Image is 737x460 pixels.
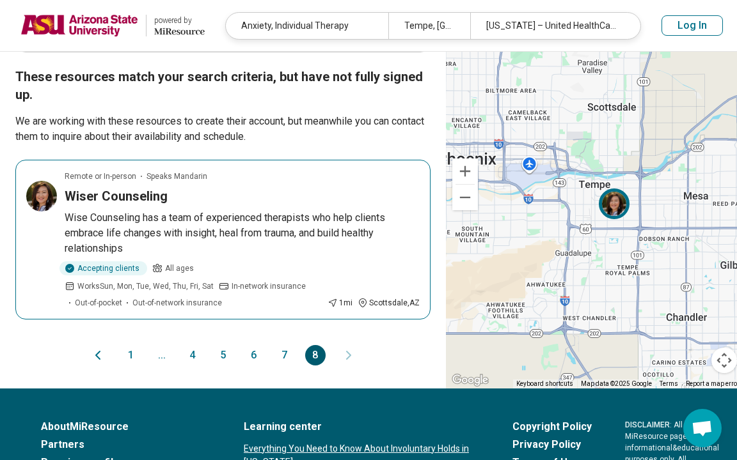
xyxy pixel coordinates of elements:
[274,345,295,365] button: 7
[75,297,122,309] span: Out-of-pocket
[20,10,138,41] img: Arizona State University
[449,372,491,388] img: Google
[77,280,214,292] span: Works Sun, Mon, Tue, Wed, Thu, Fri, Sat
[625,420,670,429] span: DISCLAIMER
[147,171,207,182] span: Speaks Mandarin
[581,380,652,387] span: Map data ©2025 Google
[132,297,222,309] span: Out-of-network insurance
[388,13,470,39] div: Tempe, [GEOGRAPHIC_DATA]
[470,13,633,39] div: [US_STATE] – United HealthCare Student Resources
[449,372,491,388] a: Open this area in Google Maps (opens a new window)
[244,345,264,365] button: 6
[65,210,420,256] p: Wise Counseling has a team of experienced therapists who help clients embrace life changes with i...
[90,345,106,365] button: Previous page
[182,345,203,365] button: 4
[59,261,147,275] div: Accepting clients
[512,419,592,434] a: Copyright Policy
[341,345,356,365] button: Next page
[358,297,420,309] div: Scottsdale , AZ
[662,15,723,36] button: Log In
[711,348,737,373] button: Map camera controls
[152,345,172,365] span: ...
[226,13,388,39] div: Anxiety, Individual Therapy
[41,419,210,434] a: AboutMiResource
[683,409,722,447] a: Open chat
[232,280,306,292] span: In-network insurance
[305,345,326,365] button: 8
[65,171,136,182] p: Remote or In-person
[452,158,478,184] button: Zoom in
[121,345,141,365] button: 1
[452,185,478,210] button: Zoom out
[328,297,353,309] div: 1 mi
[15,68,431,103] h2: These resources match your search criteria, but have not fully signed up.
[154,15,205,26] div: powered by
[20,10,205,41] a: Arizona State Universitypowered by
[516,379,573,388] button: Keyboard shortcuts
[41,437,210,452] a: Partners
[660,380,678,387] a: Terms (opens in new tab)
[15,114,431,144] p: We are working with these resources to create their account, but meanwhile you can contact them t...
[165,263,194,274] span: All ages
[512,437,592,452] a: Privacy Policy
[213,345,234,365] button: 5
[65,187,168,205] h3: Wiser Counseling
[244,419,479,434] a: Learning center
